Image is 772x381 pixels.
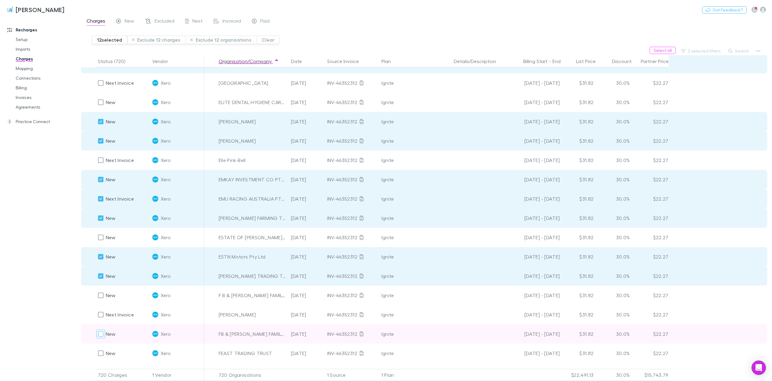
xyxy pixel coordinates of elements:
[508,55,567,67] div: -
[381,344,449,363] div: Ignite
[560,73,596,93] div: $31.82
[381,112,449,131] div: Ignite
[2,2,68,17] a: [PERSON_NAME]
[632,228,669,247] div: $22.27
[508,170,560,189] div: [DATE] - [DATE]
[560,189,596,208] div: $31.82
[106,234,116,240] span: New
[508,344,560,363] div: [DATE] - [DATE]
[381,189,449,208] div: Ignite
[185,36,257,44] button: Exclude 12 organisations
[219,305,286,324] div: [PERSON_NAME]
[560,112,596,131] div: $31.82
[10,102,80,112] a: Agreements
[289,247,325,266] div: [DATE]
[219,266,286,286] div: [PERSON_NAME] TRADING TRUST
[10,73,80,83] a: Connections
[106,119,116,124] span: New
[632,344,669,363] div: $22.27
[10,64,80,73] a: Mapping
[632,369,669,381] div: $15,743.79
[192,18,203,26] span: Next
[327,151,377,170] div: INV-46352312
[161,208,171,228] span: Xero
[106,350,116,356] span: New
[289,286,325,305] div: [DATE]
[219,55,279,67] button: Organisation/Company
[289,151,325,170] div: [DATE]
[161,170,171,189] span: Xero
[289,170,325,189] div: [DATE]
[289,73,325,93] div: [DATE]
[381,151,449,170] div: Ignite
[560,247,596,266] div: $31.82
[381,247,449,266] div: Ignite
[596,266,632,286] div: 30.0%
[381,55,398,67] button: Plan
[10,54,80,64] a: Charges
[152,273,158,279] img: Xero's Logo
[327,93,377,112] div: INV-46352312
[219,131,286,151] div: [PERSON_NAME]
[127,36,186,44] button: Exclude 12 charges
[106,176,116,182] span: New
[152,312,158,318] img: Xero's Logo
[508,112,560,131] div: [DATE] - [DATE]
[10,93,80,102] a: Invoices
[10,83,80,93] a: Billing
[291,55,309,67] button: Date
[219,286,286,305] div: F B & [PERSON_NAME] FAMILY TRUST
[6,6,13,13] img: Sinclair Wilson's Logo
[552,55,561,67] button: End
[327,208,377,228] div: INV-46352312
[161,305,171,324] span: Xero
[596,228,632,247] div: 30.0%
[560,305,596,324] div: $31.82
[751,360,766,375] div: Open Intercom Messenger
[216,369,289,381] div: 720 Organisations
[1,117,80,126] a: Practice Connect
[632,151,669,170] div: $22.27
[125,18,134,26] span: New
[106,157,134,163] span: Next Invoice
[106,292,116,298] span: New
[327,324,377,344] div: INV-46352312
[161,247,171,266] span: Xero
[152,138,158,144] img: Xero's Logo
[560,131,596,151] div: $31.82
[219,93,286,112] div: ELITE DENTAL HYGIENE CARE & [MEDICAL_DATA]
[560,93,596,112] div: $31.82
[381,324,449,344] div: Ignite
[152,80,158,86] img: Xero's Logo
[152,196,158,202] img: Xero's Logo
[152,234,158,240] img: Xero's Logo
[152,55,175,67] button: Vendor
[560,228,596,247] div: $31.82
[1,25,80,35] a: Recharges
[381,170,449,189] div: Ignite
[106,254,116,259] span: New
[560,344,596,363] div: $31.82
[381,266,449,286] div: Ignite
[327,131,377,151] div: INV-46352312
[596,93,632,112] div: 30.0%
[327,55,366,67] button: Source Invoice
[560,208,596,228] div: $31.82
[560,286,596,305] div: $31.82
[16,6,64,13] h3: [PERSON_NAME]
[219,189,286,208] div: EMU RACING AUSTRALIA PTY LTD
[152,176,158,183] img: Xero's Logo
[289,93,325,112] div: [DATE]
[508,247,560,266] div: [DATE] - [DATE]
[106,80,134,86] span: Next Invoice
[381,93,449,112] div: Ignite
[106,331,116,337] span: New
[650,47,676,54] button: Select all
[508,189,560,208] div: [DATE] - [DATE]
[596,344,632,363] div: 30.0%
[327,266,377,286] div: INV-46352312
[596,131,632,151] div: 30.0%
[219,208,286,228] div: [PERSON_NAME] FARMING TRUST
[327,247,377,266] div: INV-46352312
[508,151,560,170] div: [DATE] - [DATE]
